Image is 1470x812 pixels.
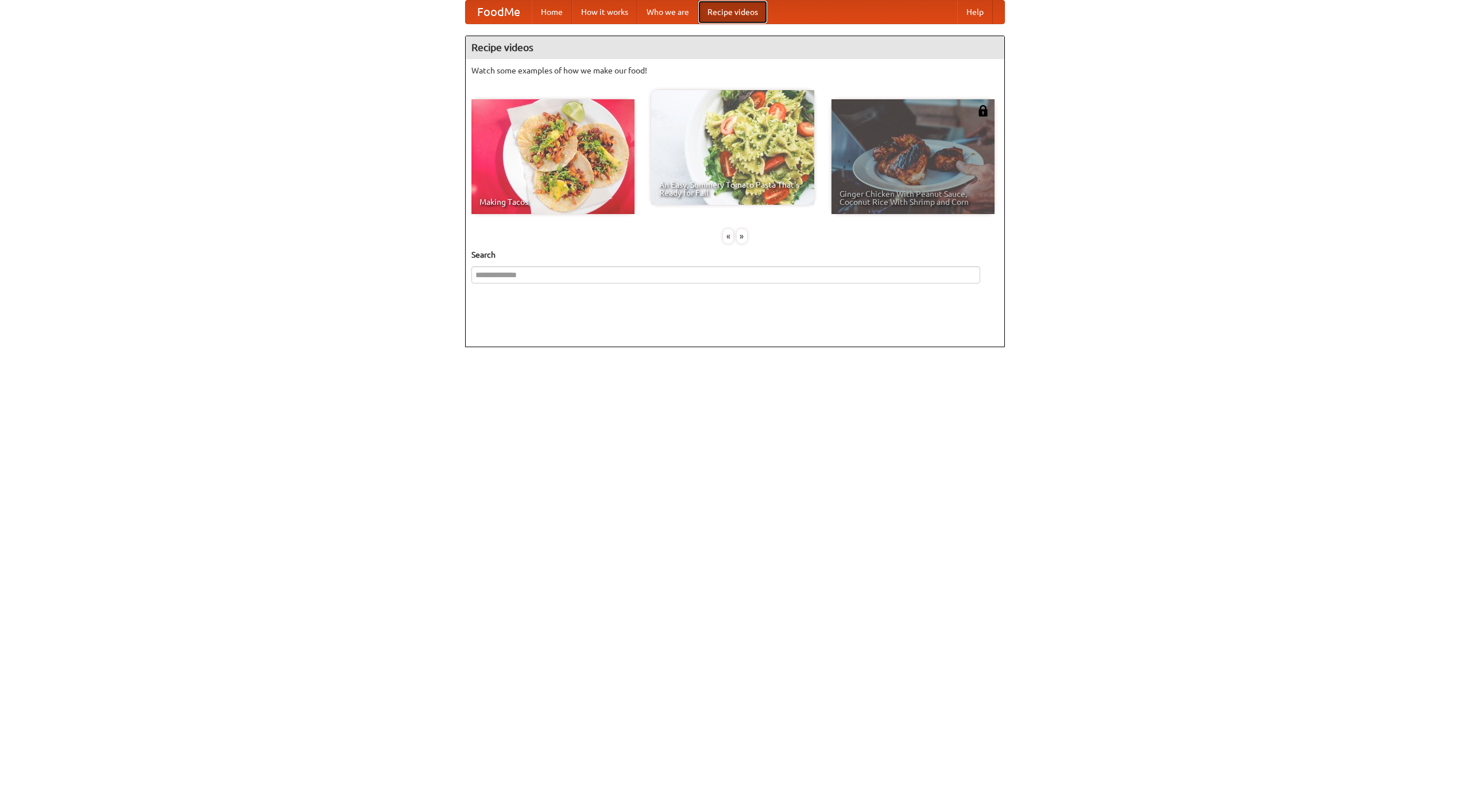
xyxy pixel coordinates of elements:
a: FoodMe [466,1,532,24]
span: An Easy, Summery Tomato Pasta That's Ready for Fall [659,181,806,197]
img: 483408.png [977,105,989,116]
div: « [723,229,733,243]
a: How it works [572,1,637,24]
a: An Easy, Summery Tomato Pasta That's Ready for Fall [651,90,814,205]
p: Watch some examples of how we make our food! [471,65,999,76]
a: Recipe videos [698,1,767,24]
a: Who we are [637,1,698,24]
h4: Recipe videos [466,36,1004,59]
a: Help [957,1,993,24]
h5: Search [471,249,999,261]
a: Home [532,1,572,24]
a: Making Tacos [471,99,635,214]
div: » [737,229,747,243]
span: Making Tacos [479,198,626,206]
